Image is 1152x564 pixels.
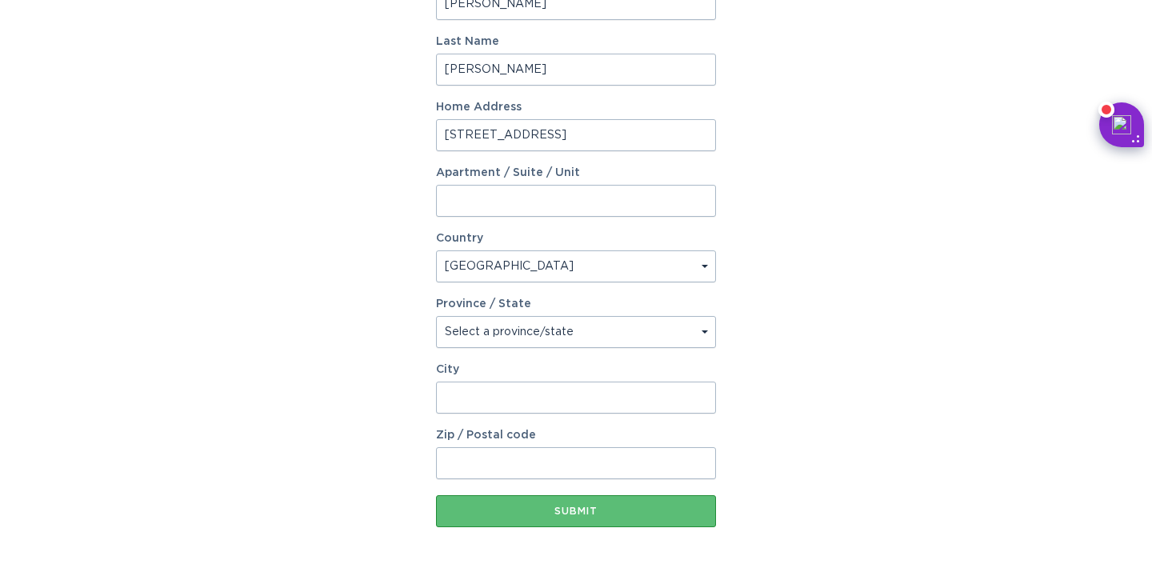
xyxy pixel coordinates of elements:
label: City [436,364,716,375]
label: Zip / Postal code [436,430,716,441]
div: Submit [444,506,708,516]
label: Apartment / Suite / Unit [436,167,716,178]
label: Last Name [436,36,716,47]
button: Submit [436,495,716,527]
label: Province / State [436,298,531,310]
label: Country [436,233,483,244]
label: Home Address [436,102,716,113]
